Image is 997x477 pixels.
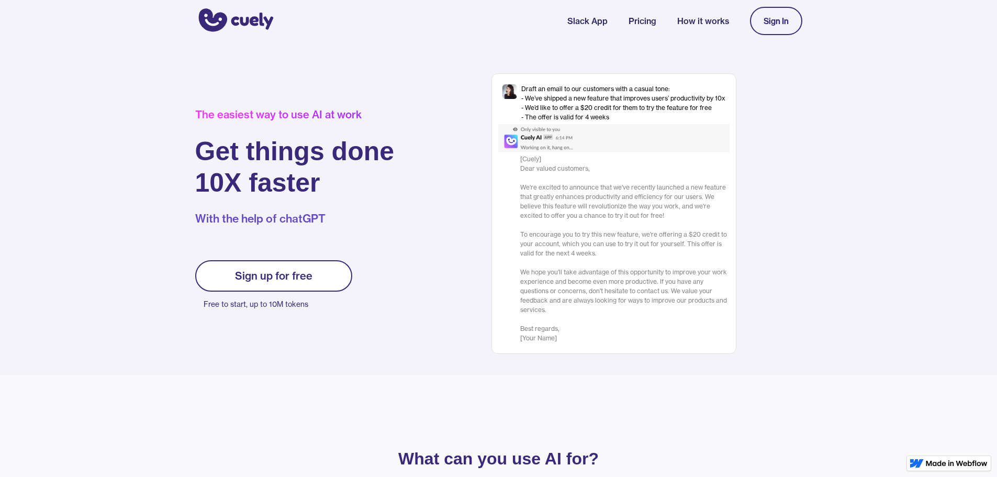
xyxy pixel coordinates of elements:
p: Free to start, up to 10M tokens [204,297,352,312]
a: Pricing [629,15,656,27]
div: Draft an email to our customers with a casual tone: - We’ve shipped a new feature that improves u... [521,84,725,122]
div: [Cuely] Dear valued customers, ‍ We're excited to announce that we've recently launched a new fea... [520,154,730,343]
h1: Get things done 10X faster [195,136,395,198]
div: Sign up for free [235,270,312,282]
p: With the help of chatGPT [195,211,395,227]
a: How it works [677,15,729,27]
a: Slack App [567,15,608,27]
div: The easiest way to use AI at work [195,108,395,121]
p: What can you use AI for? [253,451,745,466]
a: home [195,2,274,40]
a: Sign up for free [195,260,352,292]
img: Made in Webflow [926,460,988,467]
a: Sign In [750,7,802,35]
div: Sign In [764,16,789,26]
